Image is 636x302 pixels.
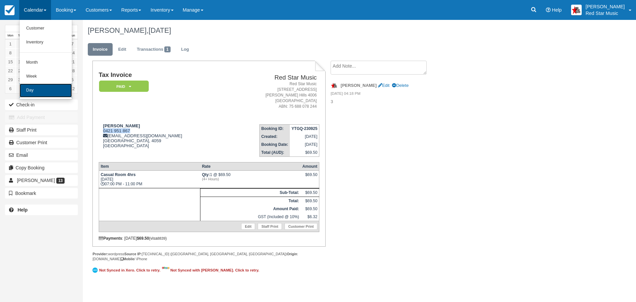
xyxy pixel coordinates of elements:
[67,32,78,39] th: Sun
[392,83,408,88] a: Delete
[5,99,78,110] button: Check-in
[258,223,282,230] a: Staff Print
[200,213,301,221] td: GST (Included @ 10%)
[378,83,390,88] a: Edit
[341,83,377,88] strong: [PERSON_NAME]
[331,91,442,98] em: [DATE] 04:18 PM
[230,74,317,81] h2: Red Star Music
[92,267,162,274] a: Not Synced in Xero. Click to retry.
[259,124,290,133] th: Booking ID:
[200,188,301,197] th: Sub-Total:
[259,149,290,157] th: Total (AUD):
[5,66,16,75] a: 22
[67,84,78,93] a: 12
[5,5,15,15] img: checkfront-main-nav-mini-logo.png
[200,205,301,213] th: Amount Paid:
[5,48,16,57] a: 8
[67,57,78,66] a: 21
[5,57,16,66] a: 15
[552,7,562,13] span: Help
[99,80,146,92] a: Paid
[5,75,16,84] a: 29
[92,252,325,262] div: wordpress [TECHNICAL_ID] ([GEOGRAPHIC_DATA], [GEOGRAPHIC_DATA], [GEOGRAPHIC_DATA]) : [DOMAIN_NAME...
[5,205,78,215] a: Help
[290,149,319,157] td: $69.50
[162,267,261,274] a: Not Synced with [PERSON_NAME]. Click to retry.
[571,5,582,15] img: A2
[20,56,72,70] a: Month
[331,99,442,105] p: 3
[92,252,108,256] strong: Provider:
[18,207,27,212] b: Help
[5,175,78,186] a: [PERSON_NAME] 13
[287,252,297,256] strong: Origin
[5,188,78,199] button: Bookmark
[103,123,140,128] strong: [PERSON_NAME]
[99,236,319,241] div: : [DATE] (visa )
[101,172,135,177] strong: Casual Room 4hrs
[301,162,319,170] th: Amount
[5,137,78,148] a: Customer Print
[301,205,319,213] td: $69.50
[301,188,319,197] td: $69.50
[56,178,65,184] span: 13
[148,26,171,34] span: [DATE]
[5,125,78,135] a: Staff Print
[88,43,113,56] a: Invoice
[176,43,194,56] a: Log
[16,39,26,48] a: 2
[200,162,301,170] th: Rate
[99,72,227,79] h1: Tax Invoice
[5,150,78,160] button: Email
[67,66,78,75] a: 28
[99,236,122,241] strong: Payments
[113,43,131,56] a: Edit
[301,197,319,205] td: $69.50
[200,197,301,205] th: Total:
[20,22,72,35] a: Customer
[157,236,165,240] small: 8839
[586,10,625,17] p: Red Star Music
[99,81,149,92] em: Paid
[16,84,26,93] a: 7
[16,32,26,39] th: Tue
[99,123,227,156] div: 0421 951 867 [EMAIL_ADDRESS][DOMAIN_NAME] [GEOGRAPHIC_DATA], 4059 [GEOGRAPHIC_DATA]
[88,27,555,34] h1: [PERSON_NAME],
[16,57,26,66] a: 16
[5,112,78,123] button: Add Payment
[290,133,319,141] td: [DATE]
[121,257,134,261] strong: Mobile
[5,32,16,39] th: Mon
[241,223,255,230] a: Edit
[164,46,171,52] span: 1
[16,75,26,84] a: 30
[67,48,78,57] a: 14
[16,66,26,75] a: 23
[290,141,319,149] td: [DATE]
[230,81,317,110] address: Red Star Music [STREET_ADDRESS] [PERSON_NAME] Hills 4006 [GEOGRAPHIC_DATA] ABN: 75 688 078 244
[291,126,317,131] strong: YTGQ-230925
[285,223,317,230] a: Customer Print
[200,170,301,188] td: 1 @ $69.50
[202,177,299,181] em: (4+ Hours)
[259,141,290,149] th: Booking Date:
[137,236,149,241] strong: $69.50
[5,39,16,48] a: 1
[20,35,72,49] a: Inventory
[259,133,290,141] th: Created:
[546,8,551,12] i: Help
[67,39,78,48] a: 7
[586,3,625,10] p: [PERSON_NAME]
[202,172,210,177] strong: Qty
[16,48,26,57] a: 9
[19,20,72,99] ul: Calendar
[20,84,72,97] a: Day
[20,70,72,84] a: Week
[302,172,317,182] div: $69.50
[5,162,78,173] button: Copy Booking
[301,213,319,221] td: $6.32
[99,170,200,188] td: [DATE] 07:00 PM - 11:00 PM
[17,178,55,183] span: [PERSON_NAME]
[132,43,176,56] a: Transactions1
[67,75,78,84] a: 5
